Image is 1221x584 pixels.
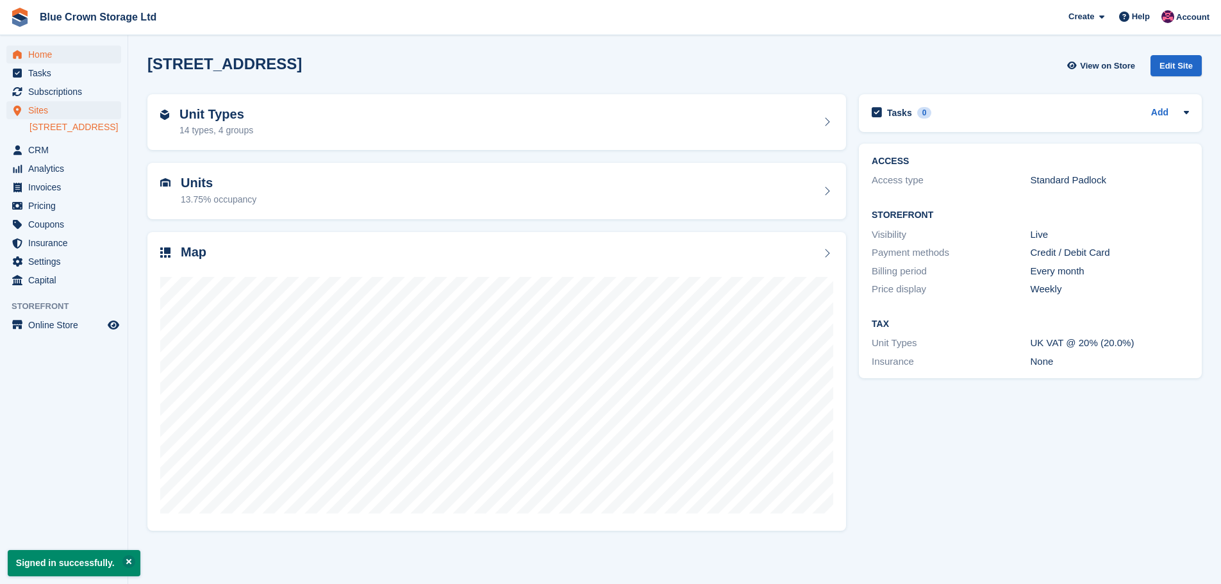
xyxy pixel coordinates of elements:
div: Edit Site [1150,55,1202,76]
h2: Units [181,176,256,190]
div: Access type [872,173,1030,188]
h2: Tax [872,319,1189,330]
a: menu [6,271,121,289]
a: menu [6,64,121,82]
a: Add [1151,106,1168,121]
div: UK VAT @ 20% (20.0%) [1031,336,1189,351]
h2: Tasks [887,107,912,119]
div: Every month [1031,264,1189,279]
img: unit-icn-7be61d7bf1b0ce9d3e12c5938cc71ed9869f7b940bace4675aadf7bd6d80202e.svg [160,178,170,187]
h2: Storefront [872,210,1189,221]
span: View on Store [1080,60,1135,72]
span: Tasks [28,64,105,82]
div: Insurance [872,355,1030,369]
span: Storefront [12,300,128,313]
div: Billing period [872,264,1030,279]
span: CRM [28,141,105,159]
h2: [STREET_ADDRESS] [147,55,302,72]
a: Blue Crown Storage Ltd [35,6,162,28]
span: Online Store [28,316,105,334]
a: menu [6,160,121,178]
div: Visibility [872,228,1030,242]
div: 14 types, 4 groups [179,124,253,137]
span: Pricing [28,197,105,215]
a: menu [6,197,121,215]
span: Settings [28,253,105,271]
img: Joe Ashley [1161,10,1174,23]
div: Credit / Debit Card [1031,246,1189,260]
a: Units 13.75% occupancy [147,163,846,219]
div: Unit Types [872,336,1030,351]
h2: Unit Types [179,107,253,122]
a: menu [6,253,121,271]
span: Invoices [28,178,105,196]
a: Edit Site [1150,55,1202,81]
h2: Map [181,245,206,260]
span: Analytics [28,160,105,178]
a: menu [6,46,121,63]
span: Help [1132,10,1150,23]
span: Coupons [28,215,105,233]
span: Insurance [28,234,105,252]
a: menu [6,316,121,334]
a: [STREET_ADDRESS] [29,121,121,133]
span: Home [28,46,105,63]
a: Map [147,232,846,531]
p: Signed in successfully. [8,550,140,576]
a: menu [6,215,121,233]
h2: ACCESS [872,156,1189,167]
div: Standard Padlock [1031,173,1189,188]
img: map-icn-33ee37083ee616e46c38cad1a60f524a97daa1e2b2c8c0bc3eb3415660979fc1.svg [160,247,170,258]
div: None [1031,355,1189,369]
span: Subscriptions [28,83,105,101]
a: menu [6,141,121,159]
div: Payment methods [872,246,1030,260]
a: Unit Types 14 types, 4 groups [147,94,846,151]
div: Weekly [1031,282,1189,297]
div: 0 [917,107,932,119]
div: Live [1031,228,1189,242]
a: Preview store [106,317,121,333]
span: Account [1176,11,1209,24]
a: View on Store [1065,55,1140,76]
a: menu [6,83,121,101]
a: menu [6,101,121,119]
div: Price display [872,282,1030,297]
a: menu [6,234,121,252]
a: menu [6,178,121,196]
img: stora-icon-8386f47178a22dfd0bd8f6a31ec36ba5ce8667c1dd55bd0f319d3a0aa187defe.svg [10,8,29,27]
span: Capital [28,271,105,289]
img: unit-type-icn-2b2737a686de81e16bb02015468b77c625bbabd49415b5ef34ead5e3b44a266d.svg [160,110,169,120]
div: 13.75% occupancy [181,193,256,206]
span: Sites [28,101,105,119]
span: Create [1068,10,1094,23]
